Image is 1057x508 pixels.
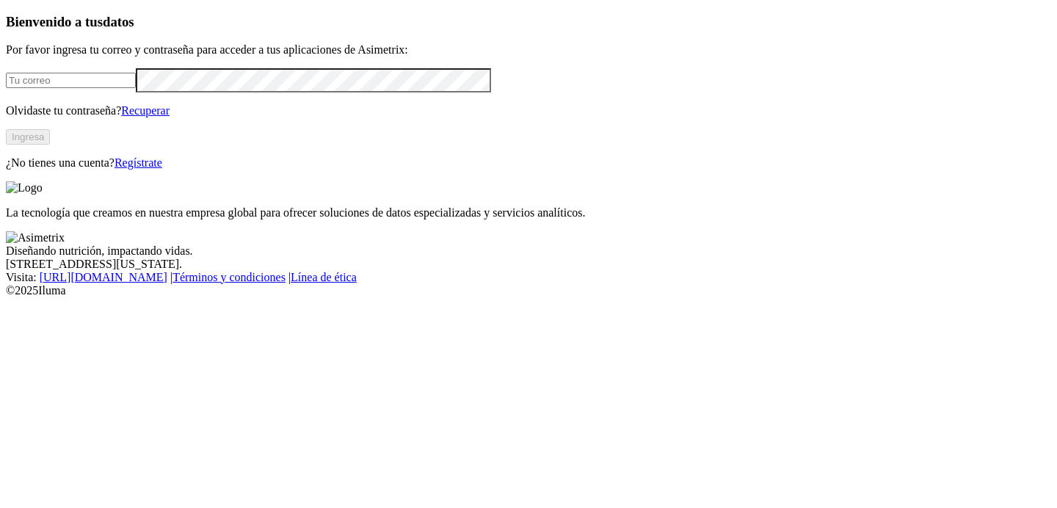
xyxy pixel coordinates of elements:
p: Olvidaste tu contraseña? [6,104,1051,117]
div: Visita : | | [6,271,1051,284]
span: datos [103,14,134,29]
a: [URL][DOMAIN_NAME] [40,271,167,283]
p: La tecnología que creamos en nuestra empresa global para ofrecer soluciones de datos especializad... [6,206,1051,219]
p: ¿No tienes una cuenta? [6,156,1051,170]
div: © 2025 Iluma [6,284,1051,297]
input: Tu correo [6,73,136,88]
img: Logo [6,181,43,195]
img: Asimetrix [6,231,65,244]
a: Regístrate [115,156,162,169]
h3: Bienvenido a tus [6,14,1051,30]
a: Términos y condiciones [172,271,286,283]
button: Ingresa [6,129,50,145]
div: [STREET_ADDRESS][US_STATE]. [6,258,1051,271]
div: Diseñando nutrición, impactando vidas. [6,244,1051,258]
a: Línea de ética [291,271,357,283]
a: Recuperar [121,104,170,117]
p: Por favor ingresa tu correo y contraseña para acceder a tus aplicaciones de Asimetrix: [6,43,1051,57]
